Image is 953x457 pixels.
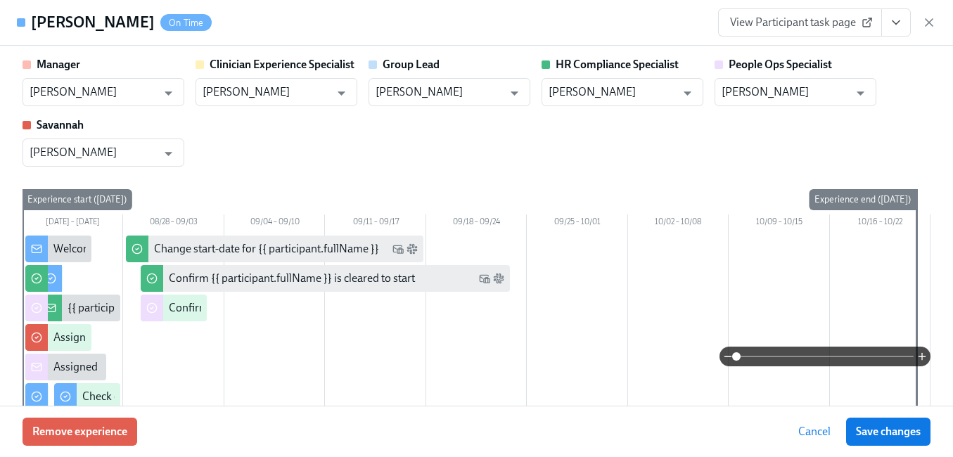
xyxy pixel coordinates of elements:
svg: Work Email [479,273,490,284]
button: View task page [881,8,911,37]
button: Open [331,82,352,104]
button: Cancel [788,418,840,446]
div: 10/09 – 10/15 [729,214,829,233]
div: Welcome from the Charlie Health Compliance Team 👋 [53,241,318,257]
span: On Time [160,18,212,28]
svg: Slack [493,273,504,284]
button: Open [850,82,871,104]
div: Confirm {{ participant.fullName }} is cleared to start [169,271,415,286]
div: Experience start ([DATE]) [22,189,132,210]
div: 10/02 – 10/08 [628,214,729,233]
strong: Manager [37,58,80,71]
button: Open [677,82,698,104]
strong: HR Compliance Specialist [556,58,679,71]
span: View Participant task page [730,15,870,30]
div: Assigned New Hire [53,359,146,375]
strong: Group Lead [383,58,440,71]
div: [DATE] – [DATE] [23,214,123,233]
h4: [PERSON_NAME] [31,12,155,33]
button: Open [504,82,525,104]
svg: Slack [407,243,418,255]
button: Save changes [846,418,930,446]
div: 09/04 – 09/10 [224,214,325,233]
a: View Participant task page [718,8,882,37]
div: Confirm cleared by People Ops [169,300,317,316]
strong: People Ops Specialist [729,58,832,71]
div: Experience end ([DATE]) [809,189,916,210]
div: 10/16 – 10/22 [830,214,930,233]
div: Check out our recommended laptop specs [82,389,284,404]
span: Remove experience [32,425,127,439]
div: 09/11 – 09/17 [325,214,426,233]
div: Assign a Clinician Experience Specialist for {{ participant.fullName }} (start-date {{ participan... [53,330,610,345]
div: 08/28 – 09/03 [123,214,224,233]
div: {{ participant.fullName }} has filled out the onboarding form [68,300,354,316]
span: Cancel [798,425,831,439]
button: Remove experience [23,418,137,446]
div: 09/18 – 09/24 [426,214,527,233]
button: Open [158,143,179,165]
span: Save changes [856,425,921,439]
div: Change start-date for {{ participant.fullName }} [154,241,379,257]
div: 09/25 – 10/01 [527,214,627,233]
strong: Clinician Experience Specialist [210,58,354,71]
strong: Savannah [37,118,84,131]
button: Open [158,82,179,104]
svg: Work Email [392,243,404,255]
